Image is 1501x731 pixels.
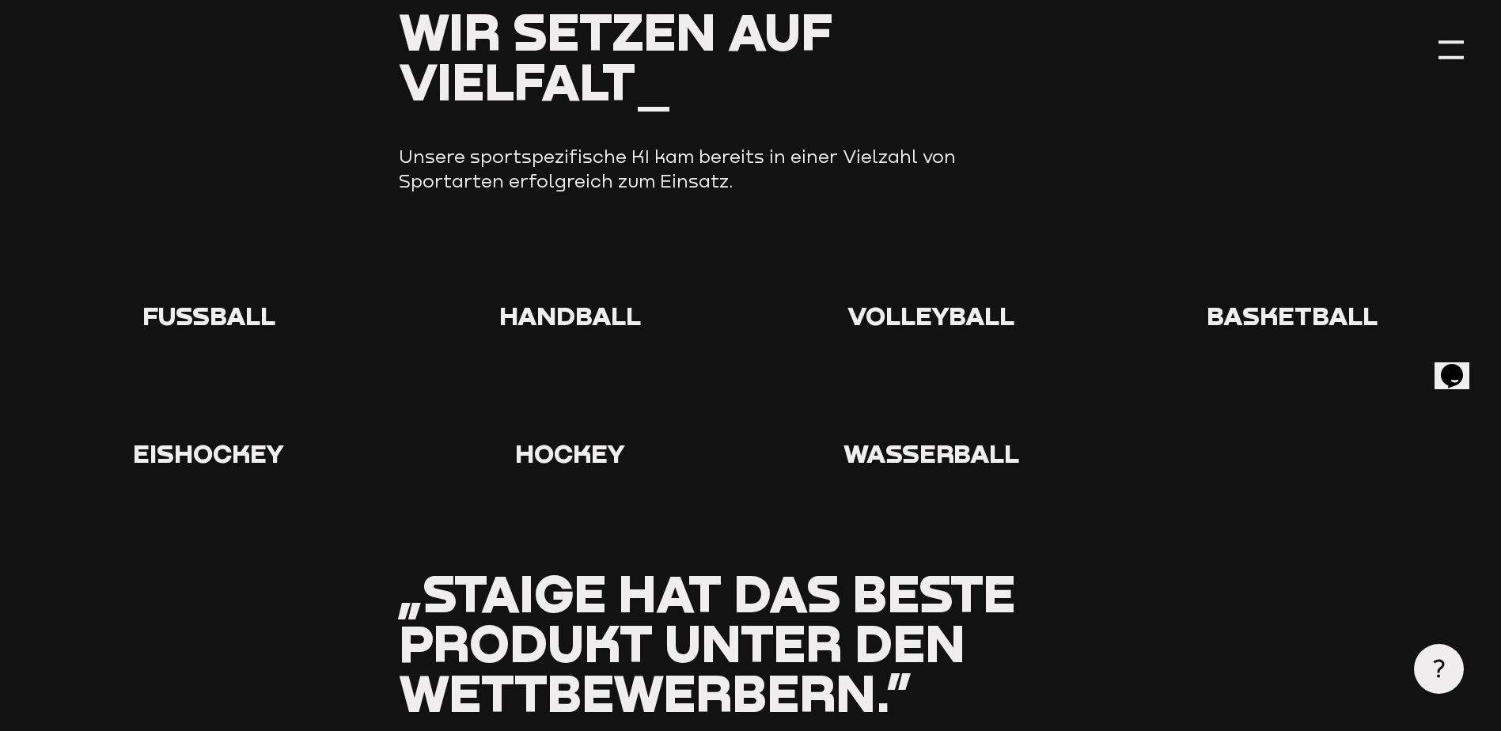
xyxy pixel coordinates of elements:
[843,437,1019,468] span: Wasserball
[1435,342,1485,389] iframe: chat widget
[133,437,284,468] span: Eishockey
[399,144,1032,194] p: Unsere sportspezifische KI kam bereits in einer Vielzahl von Sportarten erfolgreich zum Einsatz.
[515,437,625,468] span: Hockey
[399,50,672,112] span: Vielfalt_
[847,300,1014,331] span: Volleyball
[1207,300,1378,331] span: Basketball
[142,300,275,331] span: Fußball
[399,562,1015,723] span: „Staige hat das beste Produkt unter den Wettbewerbern.”
[499,300,641,331] span: Handball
